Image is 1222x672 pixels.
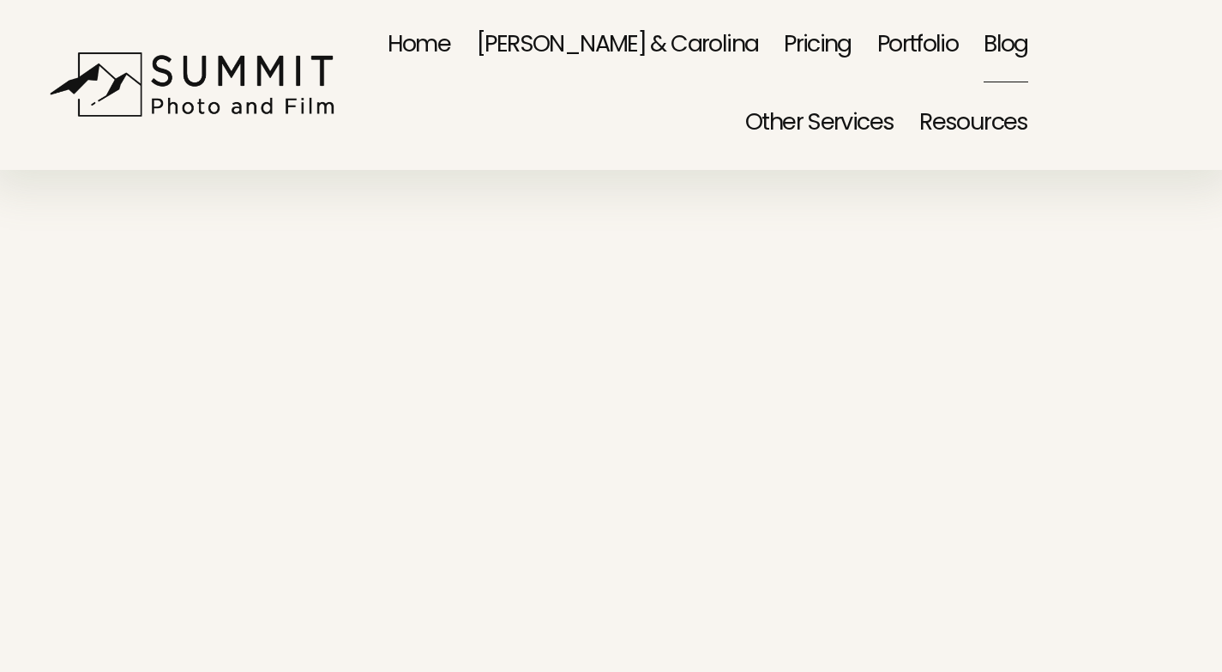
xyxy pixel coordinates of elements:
[388,6,451,85] a: Home
[745,85,894,164] a: folder dropdown
[745,87,894,160] span: Other Services
[476,6,758,85] a: [PERSON_NAME] & Carolina
[919,85,1027,164] a: folder dropdown
[984,6,1028,85] a: Blog
[919,87,1027,160] span: Resources
[877,6,958,85] a: Portfolio
[49,51,345,118] img: Summit Photo and Film
[784,6,852,85] a: Pricing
